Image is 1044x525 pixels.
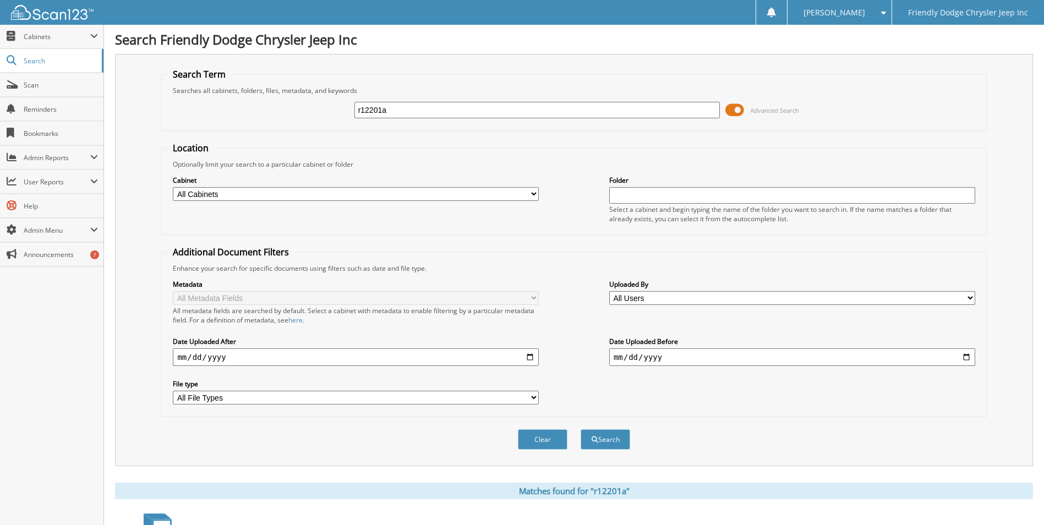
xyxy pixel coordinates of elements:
span: Cabinets [24,32,90,41]
h1: Search Friendly Dodge Chrysler Jeep Inc [115,30,1033,48]
span: Help [24,201,98,211]
label: File type [173,379,539,389]
span: Advanced Search [750,106,799,114]
span: Admin Reports [24,153,90,162]
div: 7 [90,250,99,259]
span: User Reports [24,177,90,187]
span: Reminders [24,105,98,114]
div: Matches found for "r12201a" [115,483,1033,499]
span: Friendly Dodge Chrysler Jeep Inc [908,9,1028,16]
div: Optionally limit your search to a particular cabinet or folder [167,160,980,169]
div: All metadata fields are searched by default. Select a cabinet with metadata to enable filtering b... [173,306,539,325]
label: Date Uploaded Before [609,337,975,346]
span: [PERSON_NAME] [804,9,865,16]
span: Admin Menu [24,226,90,235]
legend: Search Term [167,68,231,80]
img: scan123-logo-white.svg [11,5,94,20]
label: Metadata [173,280,539,289]
button: Search [581,429,630,450]
label: Uploaded By [609,280,975,289]
span: Search [24,56,96,65]
label: Cabinet [173,176,539,185]
label: Folder [609,176,975,185]
span: Scan [24,80,98,90]
legend: Additional Document Filters [167,246,294,258]
label: Date Uploaded After [173,337,539,346]
a: here [288,315,303,325]
div: Select a cabinet and begin typing the name of the folder you want to search in. If the name match... [609,205,975,223]
legend: Location [167,142,214,154]
input: start [173,348,539,366]
iframe: Chat Widget [989,472,1044,525]
button: Clear [518,429,567,450]
div: Searches all cabinets, folders, files, metadata, and keywords [167,86,980,95]
span: Announcements [24,250,98,259]
div: Enhance your search for specific documents using filters such as date and file type. [167,264,980,273]
input: end [609,348,975,366]
span: Bookmarks [24,129,98,138]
